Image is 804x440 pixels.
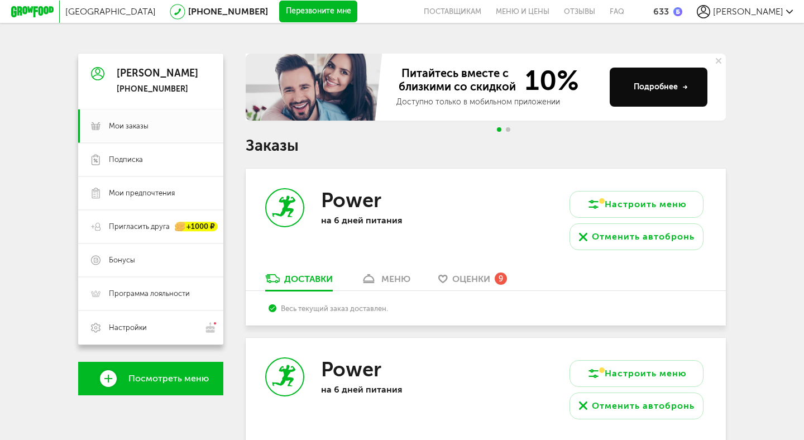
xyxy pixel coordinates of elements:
h3: Power [321,188,381,212]
img: bonus_b.cdccf46.png [673,7,682,16]
a: Мои заказы [78,109,223,143]
p: на 6 дней питания [321,215,466,226]
a: Бонусы [78,243,223,277]
div: Весь текущий заказ доставлен. [269,304,702,313]
button: Подробнее [610,68,707,107]
a: Доставки [260,272,338,290]
span: Питайтесь вместе с близкими со скидкой [396,66,518,94]
span: Мои предпочтения [109,188,175,198]
h1: Заказы [246,138,726,153]
span: 10% [518,66,579,94]
div: меню [381,274,410,284]
button: Настроить меню [569,360,703,387]
span: [PERSON_NAME] [713,6,783,17]
span: Go to slide 2 [506,127,510,132]
div: +1000 ₽ [175,222,218,232]
a: меню [355,272,416,290]
a: Подписка [78,143,223,176]
div: 9 [495,272,507,285]
button: Настроить меню [569,191,703,218]
a: Посмотреть меню [78,362,223,395]
span: Посмотреть меню [128,374,209,384]
div: [PHONE_NUMBER] [117,84,198,94]
span: Настройки [109,323,147,333]
span: Мои заказы [109,121,149,131]
div: [PERSON_NAME] [117,68,198,79]
a: Пригласить друга +1000 ₽ [78,210,223,243]
a: Оценки 9 [433,272,513,290]
a: Мои предпочтения [78,176,223,210]
div: Отменить автобронь [592,230,695,243]
a: [PHONE_NUMBER] [188,6,268,17]
div: Доставки [284,274,333,284]
div: Отменить автобронь [592,399,695,413]
div: Подробнее [634,82,688,93]
button: Отменить автобронь [569,393,703,419]
img: family-banner.579af9d.jpg [246,54,385,121]
button: Перезвоните мне [279,1,357,23]
span: Пригласить друга [109,222,170,232]
div: Доступно только в мобильном приложении [396,97,601,108]
span: Подписка [109,155,143,165]
a: Программа лояльности [78,277,223,310]
span: Go to slide 1 [497,127,501,132]
button: Отменить автобронь [569,223,703,250]
span: [GEOGRAPHIC_DATA] [65,6,156,17]
span: Бонусы [109,255,135,265]
div: 633 [653,6,669,17]
h3: Power [321,357,381,381]
span: Оценки [452,274,490,284]
p: на 6 дней питания [321,384,466,395]
a: Настройки [78,310,223,345]
span: Программа лояльности [109,289,190,299]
